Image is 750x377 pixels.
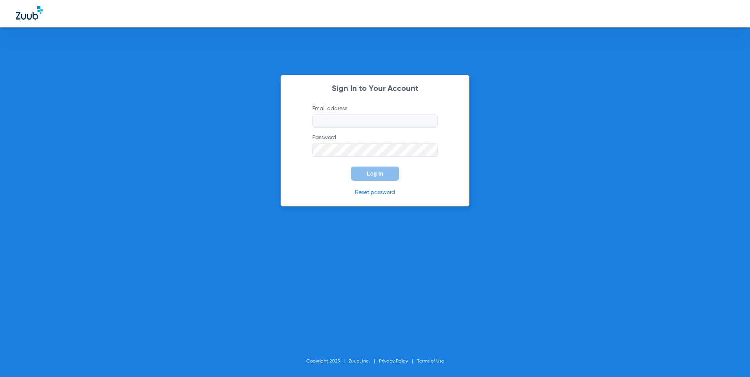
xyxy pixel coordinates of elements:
[367,170,383,177] span: Log In
[711,339,750,377] iframe: Chat Widget
[312,105,438,128] label: Email address
[349,357,379,365] li: Zuub, Inc.
[417,359,444,364] a: Terms of Use
[16,6,43,20] img: Zuub Logo
[379,359,408,364] a: Privacy Policy
[355,190,395,195] a: Reset password
[306,357,349,365] li: Copyright 2025
[312,143,438,157] input: Password
[312,114,438,128] input: Email address
[300,85,450,93] h2: Sign In to Your Account
[312,134,438,157] label: Password
[351,167,399,181] button: Log In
